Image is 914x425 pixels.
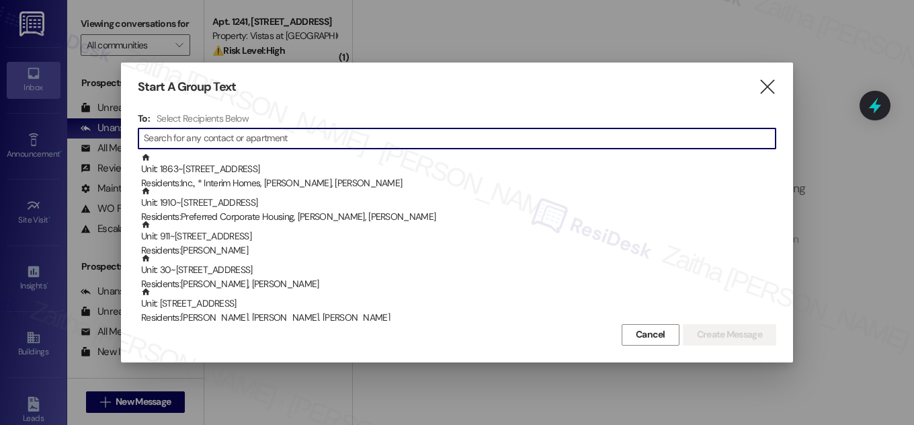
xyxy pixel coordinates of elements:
div: Unit: 30~[STREET_ADDRESS] [141,254,776,292]
h3: To: [138,112,150,124]
div: Residents: [PERSON_NAME], [PERSON_NAME], [PERSON_NAME] [141,311,776,325]
i:  [758,80,776,94]
div: Residents: [PERSON_NAME] [141,243,776,258]
input: Search for any contact or apartment [144,129,776,148]
div: Unit: 1910~[STREET_ADDRESS]Residents:Preferred Corporate Housing, [PERSON_NAME], [PERSON_NAME] [138,186,776,220]
div: Unit: 1910~[STREET_ADDRESS] [141,186,776,225]
div: Unit: 911~[STREET_ADDRESS] [141,220,776,258]
button: Create Message [683,324,776,346]
div: Unit: 911~[STREET_ADDRESS]Residents:[PERSON_NAME] [138,220,776,254]
div: Unit: 30~[STREET_ADDRESS]Residents:[PERSON_NAME], [PERSON_NAME] [138,254,776,287]
div: Unit: [STREET_ADDRESS] [141,287,776,325]
span: Create Message [697,327,762,342]
span: Cancel [636,327,665,342]
div: Unit: 1863~[STREET_ADDRESS] [141,153,776,191]
div: Residents: Inc., * Interim Homes, [PERSON_NAME], [PERSON_NAME] [141,176,776,190]
button: Cancel [622,324,679,346]
div: Unit: [STREET_ADDRESS]Residents:[PERSON_NAME], [PERSON_NAME], [PERSON_NAME] [138,287,776,321]
h4: Select Recipients Below [157,112,249,124]
div: Residents: Preferred Corporate Housing, [PERSON_NAME], [PERSON_NAME] [141,210,776,224]
div: Residents: [PERSON_NAME], [PERSON_NAME] [141,277,776,291]
div: Unit: 1863~[STREET_ADDRESS]Residents:Inc., * Interim Homes, [PERSON_NAME], [PERSON_NAME] [138,153,776,186]
h3: Start A Group Text [138,79,236,95]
